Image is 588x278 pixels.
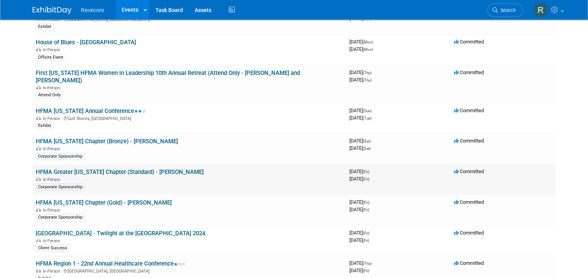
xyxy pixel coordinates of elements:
img: In-Person Event [36,85,41,89]
div: Attend Only [36,92,63,99]
span: - [370,169,372,174]
span: - [372,138,373,144]
span: Revecore [81,7,104,13]
span: [DATE] [349,268,369,273]
span: Committed [454,108,484,113]
span: (Thu) [363,78,372,82]
span: [DATE] [349,230,372,236]
span: (Fri) [363,231,369,235]
span: [DATE] [349,108,374,113]
a: HFMA [US_STATE] Annual Conference [36,108,146,115]
span: Search [498,7,516,13]
span: Committed [454,138,484,144]
span: [DATE] [349,46,373,52]
span: In-Person [43,238,63,243]
span: - [370,230,372,236]
span: In-Person [43,208,63,213]
img: In-Person Event [36,238,41,242]
span: Committed [454,69,484,75]
span: - [373,108,374,113]
span: In-Person [43,47,63,52]
span: (Mon) [363,40,373,44]
span: [DATE] [349,69,374,75]
div: Offsite Event [36,54,66,61]
span: (Fri) [363,170,369,174]
div: Corporate Sponsorship [36,153,85,160]
span: [DATE] [349,237,369,243]
span: [DATE] [349,169,372,174]
a: House of Blues - [GEOGRAPHIC_DATA] [36,39,136,46]
span: Committed [454,39,484,45]
span: (Fri) [363,238,369,243]
a: HFMA Region 1 - 22nd Annual Healthcare Conference [36,260,185,267]
span: [DATE] [349,115,372,121]
div: Client Success [36,245,70,252]
div: [GEOGRAPHIC_DATA], [GEOGRAPHIC_DATA] [36,268,343,274]
span: [DATE] [349,176,369,182]
span: (Thu) [363,71,372,75]
span: - [374,39,375,45]
span: Committed [454,169,484,174]
span: [DATE] [349,207,369,212]
a: [GEOGRAPHIC_DATA] - Twilight at the [GEOGRAPHIC_DATA] 2024 [36,230,205,237]
span: In-Person [43,146,63,151]
a: First [US_STATE] HFMA Women in Leadership 10th Annual Retreat (Attend Only - [PERSON_NAME] and [P... [36,69,300,84]
span: [DATE] [349,77,372,83]
span: In-Person [43,177,63,182]
span: (Tue) [363,116,372,120]
img: In-Person Event [36,177,41,181]
div: Corporate Sponsorship [36,214,85,221]
span: Committed [454,230,484,236]
span: (Fri) [363,200,369,205]
img: Rachael Sires [533,3,548,17]
a: HFMA Greater [US_STATE] Chapter (Standard) - [PERSON_NAME] [36,169,204,175]
span: [DATE] [349,260,374,266]
a: Search [487,3,523,17]
span: In-Person [43,85,63,90]
span: - [373,69,374,75]
span: In-Person [43,116,63,121]
img: ExhibitDay [33,7,72,14]
span: (Fri) [363,177,369,181]
span: In-Person [43,269,63,274]
a: HFMA [US_STATE] Chapter (Bronze) - [PERSON_NAME] [36,138,178,145]
div: Gulf Shores, [GEOGRAPHIC_DATA] [36,115,343,121]
span: [DATE] [349,145,371,151]
span: (Mon) [363,47,373,52]
span: [DATE] [349,39,375,45]
span: - [370,199,372,205]
span: (Sat) [363,139,371,143]
span: [DATE] [349,199,372,205]
div: Exhibit [36,122,54,129]
span: [DATE] [349,138,373,144]
span: Committed [454,199,484,205]
a: HFMA [US_STATE] Chapter (Gold) - [PERSON_NAME] [36,199,172,206]
img: In-Person Event [36,269,41,273]
span: Committed [454,260,484,266]
span: (Thu) [363,261,372,266]
span: - [373,260,374,266]
span: (Sun) [363,109,372,113]
span: (Fri) [363,269,369,273]
div: Exhibit [36,23,54,30]
img: In-Person Event [36,208,41,212]
span: (Sat) [363,146,371,151]
div: Corporate Sponsorship [36,184,85,191]
img: In-Person Event [36,47,41,51]
span: (Fri) [363,208,369,212]
img: In-Person Event [36,116,41,120]
img: In-Person Event [36,146,41,150]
